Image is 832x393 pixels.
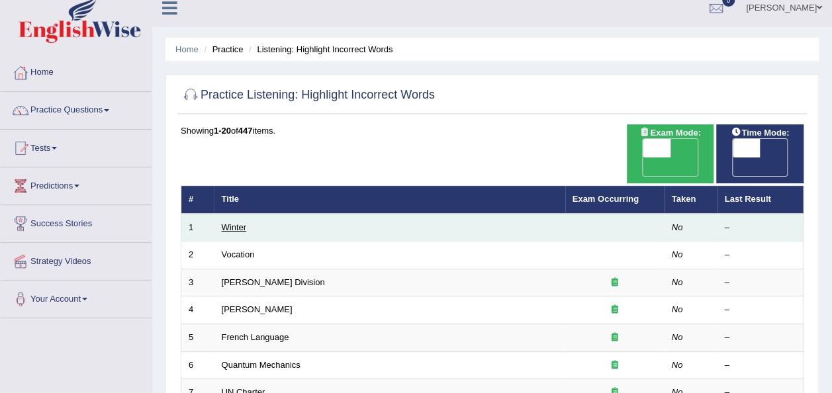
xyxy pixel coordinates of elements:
[672,304,683,314] em: No
[634,126,706,140] span: Exam Mode:
[1,243,152,276] a: Strategy Videos
[725,126,794,140] span: Time Mode:
[181,214,214,241] td: 1
[181,351,214,379] td: 6
[717,186,804,214] th: Last Result
[725,277,796,289] div: –
[181,85,435,105] h2: Practice Listening: Highlight Incorrect Words
[1,54,152,87] a: Home
[238,126,253,136] b: 447
[181,241,214,269] td: 2
[214,186,565,214] th: Title
[181,186,214,214] th: #
[665,186,717,214] th: Taken
[573,194,639,204] a: Exam Occurring
[672,249,683,259] em: No
[725,359,796,372] div: –
[573,359,657,372] div: Exam occurring question
[672,360,683,370] em: No
[725,249,796,261] div: –
[246,43,393,56] li: Listening: Highlight Incorrect Words
[175,44,199,54] a: Home
[222,277,325,287] a: [PERSON_NAME] Division
[181,124,804,137] div: Showing of items.
[725,331,796,344] div: –
[725,304,796,316] div: –
[222,304,293,314] a: [PERSON_NAME]
[1,281,152,314] a: Your Account
[672,277,683,287] em: No
[627,124,714,183] div: Show exams occurring in exams
[1,92,152,125] a: Practice Questions
[222,332,289,342] a: French Language
[181,324,214,352] td: 5
[181,296,214,324] td: 4
[222,360,300,370] a: Quantum Mechanics
[222,249,255,259] a: Vocation
[222,222,247,232] a: Winter
[672,332,683,342] em: No
[181,269,214,296] td: 3
[214,126,231,136] b: 1-20
[573,304,657,316] div: Exam occurring question
[573,331,657,344] div: Exam occurring question
[672,222,683,232] em: No
[1,130,152,163] a: Tests
[1,205,152,238] a: Success Stories
[1,167,152,200] a: Predictions
[725,222,796,234] div: –
[573,277,657,289] div: Exam occurring question
[201,43,243,56] li: Practice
